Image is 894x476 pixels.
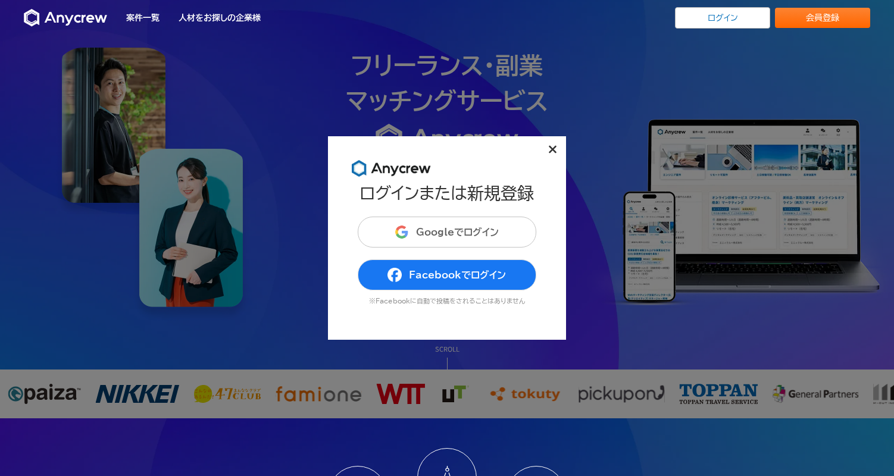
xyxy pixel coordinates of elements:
[395,225,409,239] img: DIz4rYaBO0VM93JpwbwaJtqNfEsbwZFgEL50VtgcJLBV6wK9aKtfd+cEkvuBfcC37k9h8VGR+csPdltgAAAABJRU5ErkJggg==
[126,14,160,22] a: 案件一覧
[352,160,431,177] img: 8DqYSo04kwAAAAASUVORK5CYII=
[775,8,870,28] a: 会員登録
[387,268,402,282] img: facebook_no_color-eed4f69a.png
[675,7,770,29] a: ログイン
[409,270,506,280] span: Facebookでログイン
[179,14,261,22] a: 人材をお探しの企業様
[360,184,534,202] h1: ログインまたは新規登録
[416,227,499,237] span: Googleでログイン
[24,9,107,27] img: Anycrew
[358,259,536,290] button: Facebookでログイン
[358,297,536,304] p: ※Facebookに自動で投稿をされることはありません
[358,217,536,248] button: Googleでログイン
